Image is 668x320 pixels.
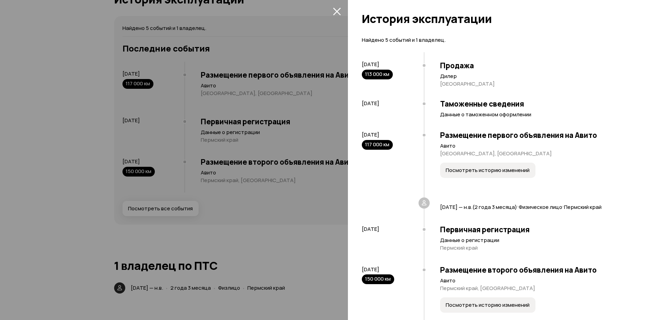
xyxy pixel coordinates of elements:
[440,285,647,292] p: Пермский край, [GEOGRAPHIC_DATA]
[440,203,517,211] span: [DATE] — н.в. ( 2 года 3 месяца )
[440,111,647,118] p: Данные о таможенном оформлении
[440,265,647,274] h3: Размещение второго объявления на Авито
[440,237,647,244] p: Данные о регистрации
[440,150,647,157] p: [GEOGRAPHIC_DATA], [GEOGRAPHIC_DATA]
[362,274,394,284] div: 150 000 км
[440,277,647,284] p: Авито
[362,225,379,233] span: [DATE]
[362,100,379,107] span: [DATE]
[362,70,393,79] div: 113 000 км
[362,131,379,138] span: [DATE]
[440,131,647,140] h3: Размещение первого объявления на Авито
[440,163,535,178] button: Посмотреть историю изменений
[440,80,647,87] p: [GEOGRAPHIC_DATA]
[519,203,562,211] span: Физическое лицо
[446,302,530,309] span: Посмотреть историю изменений
[362,61,379,68] span: [DATE]
[440,99,647,108] h3: Таможенные сведения
[446,167,530,174] span: Посмотреть историю изменений
[562,200,564,211] span: ·
[440,142,647,149] p: Авито
[440,225,647,234] h3: Первичная регистрация
[440,73,647,80] p: Дилер
[564,203,602,211] span: Пермский край
[362,266,379,273] span: [DATE]
[440,297,535,313] button: Посмотреть историю изменений
[440,244,647,251] p: Пермский край
[331,6,342,17] button: закрыть
[517,200,519,211] span: ·
[362,140,393,150] div: 117 000 км
[440,61,647,70] h3: Продажа
[362,36,647,44] p: Найдено 5 событий и 1 владелец.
